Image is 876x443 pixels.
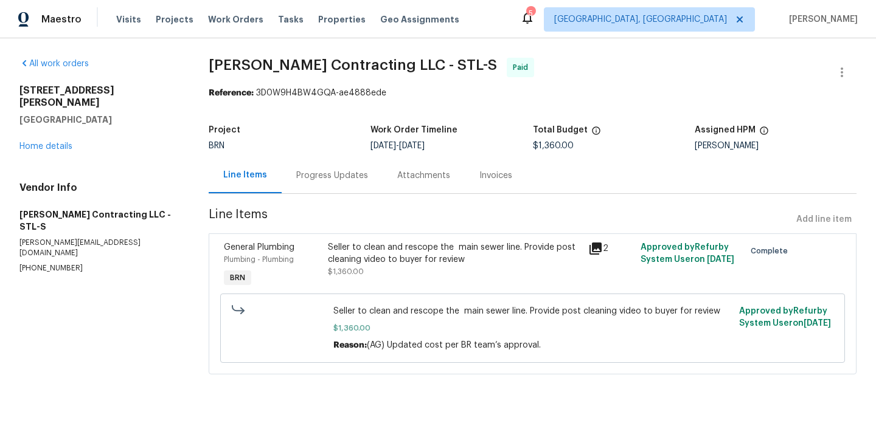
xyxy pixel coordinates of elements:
a: All work orders [19,60,89,68]
span: Reason: [333,341,367,349]
span: [PERSON_NAME] Contracting LLC - STL-S [209,58,497,72]
span: [DATE] [707,255,734,264]
span: $1,360.00 [533,142,574,150]
span: $1,360.00 [328,268,364,275]
span: BRN [225,272,250,284]
div: 3D0W9H4BW4GQA-ae4888ede [209,87,857,99]
h5: Total Budget [533,126,588,134]
span: [DATE] [370,142,396,150]
span: [DATE] [804,319,831,328]
span: $1,360.00 [333,322,732,334]
span: Projects [156,13,193,26]
span: The hpm assigned to this work order. [759,126,769,142]
div: Progress Updates [296,170,368,182]
h4: Vendor Info [19,182,179,194]
div: Seller to clean and rescope the main sewer line. Provide post cleaning video to buyer for review [328,241,581,266]
span: Complete [751,245,793,257]
span: The total cost of line items that have been proposed by Opendoor. This sum includes line items th... [591,126,601,142]
p: [PERSON_NAME][EMAIL_ADDRESS][DOMAIN_NAME] [19,238,179,258]
div: [PERSON_NAME] [695,142,857,150]
div: Line Items [223,169,267,181]
span: Seller to clean and rescope the main sewer line. Provide post cleaning video to buyer for review [333,305,732,317]
span: BRN [209,142,224,150]
span: Approved by Refurby System User on [739,307,831,328]
h5: [GEOGRAPHIC_DATA] [19,114,179,126]
h5: Work Order Timeline [370,126,457,134]
span: Approved by Refurby System User on [641,243,734,264]
span: Geo Assignments [380,13,459,26]
span: Paid [513,61,533,74]
h5: Project [209,126,240,134]
div: Invoices [479,170,512,182]
span: [PERSON_NAME] [784,13,858,26]
span: Plumbing - Plumbing [224,256,294,263]
div: Attachments [397,170,450,182]
span: [GEOGRAPHIC_DATA], [GEOGRAPHIC_DATA] [554,13,727,26]
span: Visits [116,13,141,26]
span: Line Items [209,208,791,231]
span: Maestro [41,13,82,26]
a: Home details [19,142,72,151]
p: [PHONE_NUMBER] [19,263,179,273]
h2: [STREET_ADDRESS][PERSON_NAME] [19,84,179,109]
div: 2 [588,241,633,256]
h5: [PERSON_NAME] Contracting LLC - STL-S [19,208,179,233]
h5: Assigned HPM [695,126,756,134]
div: 5 [526,7,535,19]
span: - [370,142,425,150]
span: Properties [318,13,366,26]
span: General Plumbing [224,243,294,252]
span: Tasks [278,15,304,24]
span: [DATE] [399,142,425,150]
span: (AG) Updated cost per BR team’s approval. [367,341,541,349]
span: Work Orders [208,13,263,26]
b: Reference: [209,89,254,97]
